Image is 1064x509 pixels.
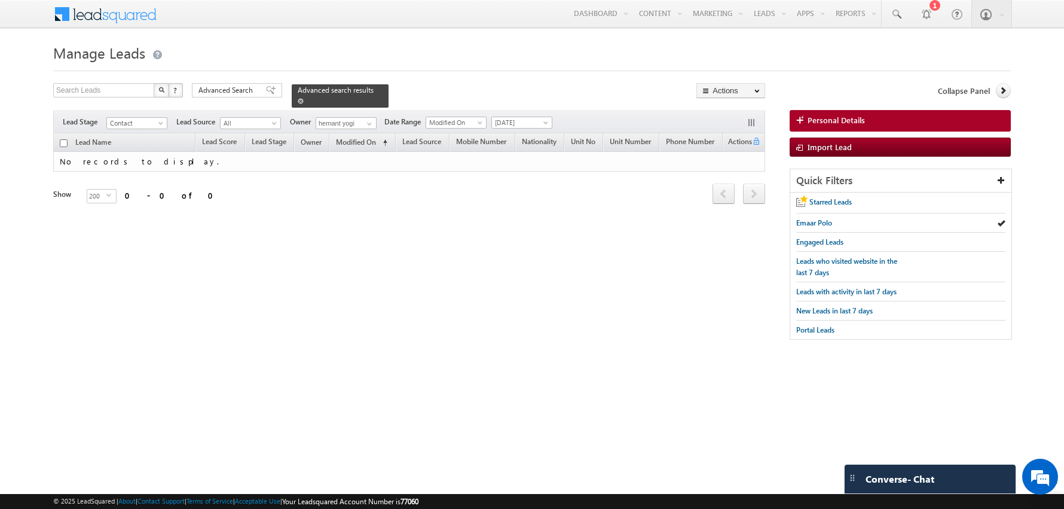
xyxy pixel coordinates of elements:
td: No records to display. [53,152,765,172]
span: Owner [301,138,322,147]
a: Lead Stage [246,135,292,151]
span: Phone Number [666,137,714,146]
a: Lead Score [196,135,243,151]
a: Personal Details [790,110,1011,132]
div: Show [53,189,77,200]
span: next [743,184,765,204]
div: Chat with us now [62,63,201,78]
a: Terms of Service [186,497,233,505]
span: 200 [87,190,106,203]
button: Actions [696,83,765,98]
textarea: Type your message and hit 'Enter' [16,111,218,359]
span: Engaged Leads [796,237,843,246]
span: Date Range [384,117,426,127]
span: Leads with activity in last 7 days [796,287,897,296]
a: About [118,497,136,505]
span: Your Leadsquared Account Number is [282,497,418,506]
a: Lead Source [396,135,447,151]
em: Start Chat [163,368,217,385]
span: Unit No [571,137,595,146]
span: Converse - Chat [866,474,934,484]
a: Contact [106,117,167,129]
span: Nationality [522,137,557,146]
span: Modified On [426,117,483,128]
a: Unit Number [604,135,657,151]
a: [DATE] [491,117,552,129]
span: prev [713,184,735,204]
span: (sorted ascending) [378,138,387,148]
a: Modified On (sorted ascending) [330,135,393,151]
a: prev [713,185,735,204]
span: Unit Number [610,137,651,146]
span: Portal Leads [796,325,834,334]
span: Contact [107,118,164,129]
a: Modified On [426,117,487,129]
a: Lead Name [69,136,117,151]
span: Owner [290,117,316,127]
div: Minimize live chat window [196,6,225,35]
span: Modified On [336,138,376,147]
span: ? [173,85,179,95]
span: © 2025 LeadSquared | | | | | [53,496,418,507]
input: Type to Search [316,117,377,129]
input: Check all records [60,139,68,147]
span: Lead Source [176,117,220,127]
button: ? [169,83,183,97]
a: Contact Support [137,497,185,505]
span: [DATE] [492,117,549,128]
span: Import Lead [808,142,852,152]
span: select [106,193,116,198]
span: Manage Leads [53,43,145,62]
span: Leads who visited website in the last 7 days [796,257,897,277]
span: Actions [723,135,752,151]
a: Unit No [565,135,601,151]
span: Lead Source [402,137,441,146]
img: d_60004797649_company_0_60004797649 [20,63,50,78]
a: Phone Number [660,135,720,151]
a: Acceptable Use [235,497,280,505]
img: Search [158,87,164,93]
a: Nationality [516,135,562,151]
span: All [221,118,277,129]
span: Collapse Panel [938,86,990,96]
span: Personal Details [808,115,865,126]
span: Lead Stage [252,137,286,146]
a: Mobile Number [450,135,512,151]
span: Starred Leads [809,197,852,206]
span: 77060 [400,497,418,506]
span: New Leads in last 7 days [796,306,873,315]
span: Advanced Search [198,85,256,96]
span: Mobile Number [456,137,506,146]
a: Show All Items [360,118,375,130]
div: 0 - 0 of 0 [125,188,221,202]
div: Quick Filters [790,169,1011,193]
span: Lead Score [202,137,237,146]
span: Emaar Polo [796,218,832,227]
a: next [743,185,765,204]
img: carter-drag [848,473,857,483]
span: Lead Stage [63,117,106,127]
a: All [220,117,281,129]
span: Advanced search results [298,86,374,95]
